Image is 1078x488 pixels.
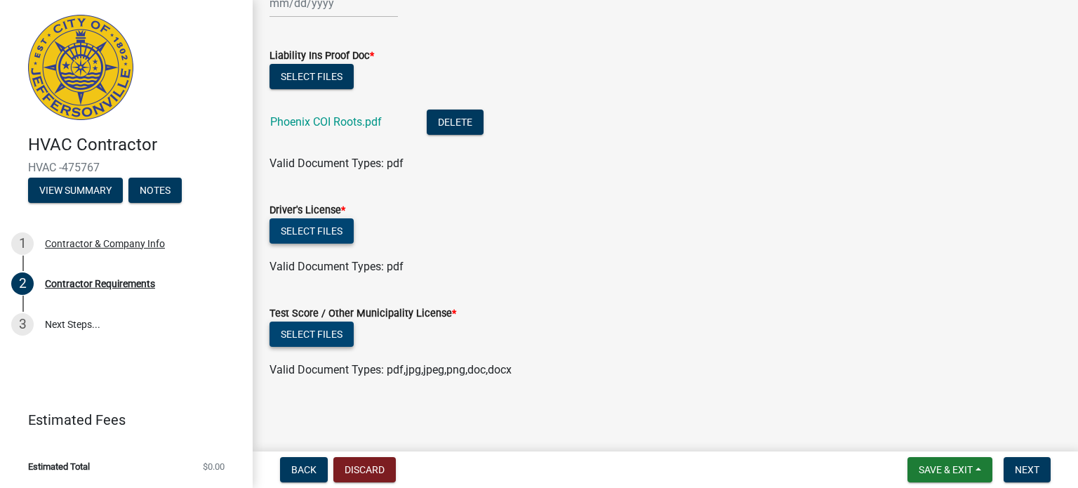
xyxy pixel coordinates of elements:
[28,135,241,155] h4: HVAC Contractor
[269,322,354,347] button: Select files
[28,15,133,120] img: City of Jeffersonville, Indiana
[28,161,225,174] span: HVAC -475767
[128,178,182,203] button: Notes
[28,185,123,197] wm-modal-confirm: Summary
[280,457,328,482] button: Back
[427,117,484,130] wm-modal-confirm: Delete Document
[270,115,382,128] a: Phoenix COI Roots.pdf
[11,232,34,255] div: 1
[1015,464,1039,475] span: Next
[907,457,992,482] button: Save & Exit
[11,272,34,295] div: 2
[269,218,354,244] button: Select files
[128,185,182,197] wm-modal-confirm: Notes
[333,457,396,482] button: Discard
[269,363,512,376] span: Valid Document Types: pdf,jpg,jpeg,png,doc,docx
[11,313,34,336] div: 3
[269,206,345,216] label: Driver's License
[269,309,456,319] label: Test Score / Other Municipality License
[11,406,230,434] a: Estimated Fees
[1004,457,1051,482] button: Next
[203,462,225,471] span: $0.00
[45,239,165,249] div: Contractor & Company Info
[28,178,123,203] button: View Summary
[427,110,484,135] button: Delete
[269,157,404,170] span: Valid Document Types: pdf
[269,64,354,89] button: Select files
[269,51,374,61] label: Liability Ins Proof Doc
[919,464,973,475] span: Save & Exit
[269,260,404,273] span: Valid Document Types: pdf
[291,464,317,475] span: Back
[28,462,90,471] span: Estimated Total
[45,279,155,289] div: Contractor Requirements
